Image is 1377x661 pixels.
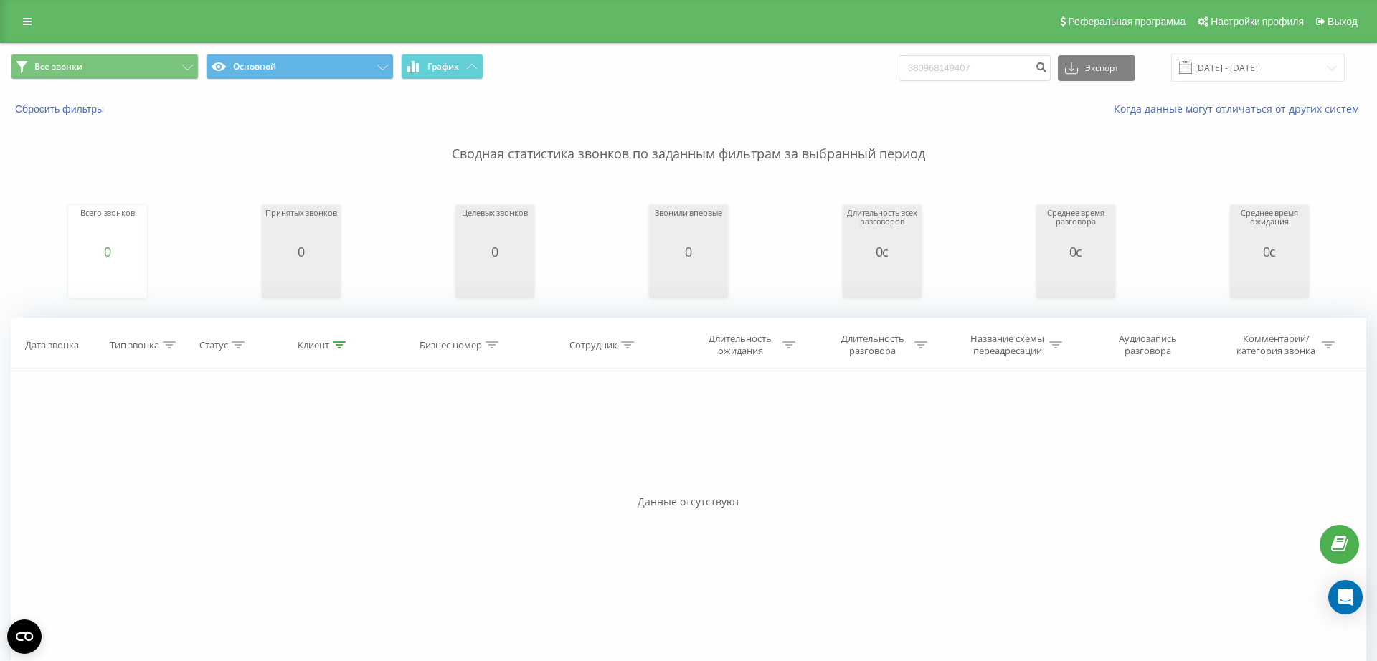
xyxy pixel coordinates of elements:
span: График [427,62,459,72]
div: Длительность всех разговоров [846,209,918,244]
div: Тип звонка [110,339,159,351]
div: Среднее время ожидания [1234,209,1305,244]
span: Реферальная программа [1068,16,1186,27]
div: Статус [199,339,228,351]
span: Выход [1328,16,1358,27]
button: Основной [206,54,394,80]
div: Open Intercom Messenger [1328,580,1363,614]
div: 0 [80,244,135,259]
div: 0с [1234,244,1305,259]
div: 0 [655,244,721,259]
button: Open CMP widget [7,619,42,654]
div: Длительность ожидания [702,333,779,357]
div: 0с [846,244,918,259]
p: Сводная статистика звонков по заданным фильтрам за выбранный период [11,116,1366,163]
div: Целевых звонков [462,209,527,244]
div: Данные отсутствуют [11,495,1366,509]
span: Все звонки [34,61,82,72]
div: Аудиозапись разговора [1102,333,1195,357]
div: 0 [462,244,527,259]
div: 0 [265,244,336,259]
button: Экспорт [1058,55,1135,81]
div: Всего звонков [80,209,135,244]
div: Название схемы переадресации [969,333,1046,357]
span: Настройки профиля [1211,16,1304,27]
button: Все звонки [11,54,199,80]
input: Поиск по номеру [899,55,1051,81]
div: Среднее время разговора [1040,209,1112,244]
div: Клиент [298,339,329,351]
div: Комментарий/категория звонка [1234,333,1318,357]
div: 0с [1040,244,1112,259]
button: График [401,54,483,80]
div: Сотрудник [569,339,617,351]
div: Звонили впервые [655,209,721,244]
a: Когда данные могут отличаться от других систем [1114,102,1366,115]
div: Бизнес номер [420,339,482,351]
div: Длительность разговора [834,333,911,357]
button: Сбросить фильтры [11,103,111,115]
div: Принятых звонков [265,209,336,244]
div: Дата звонка [25,339,79,351]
